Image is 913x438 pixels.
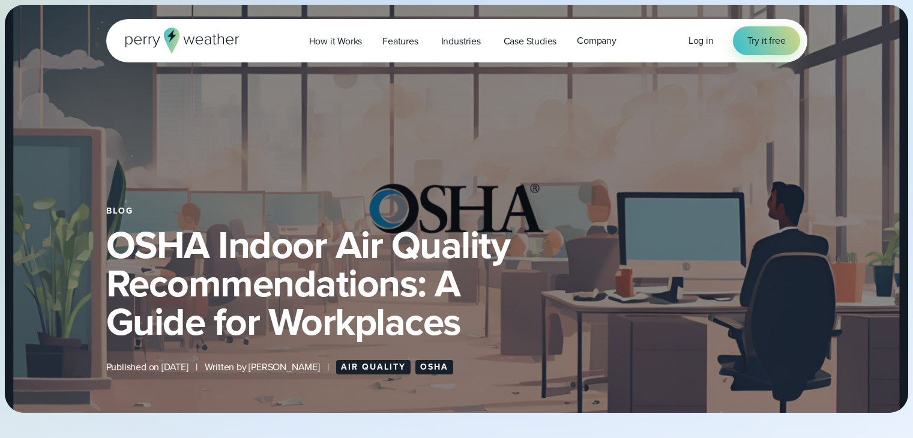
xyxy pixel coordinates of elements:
[336,360,411,374] a: Air Quality
[196,360,197,374] span: |
[493,29,567,53] a: Case Studies
[299,29,373,53] a: How it Works
[733,26,800,55] a: Try it free
[504,34,557,49] span: Case Studies
[106,226,807,341] h1: OSHA Indoor Air Quality Recommendations: A Guide for Workplaces
[205,360,320,374] span: Written by [PERSON_NAME]
[382,34,418,49] span: Features
[689,34,714,48] a: Log in
[747,34,786,48] span: Try it free
[577,34,616,48] span: Company
[309,34,363,49] span: How it Works
[415,360,453,374] a: OSHA
[441,34,481,49] span: Industries
[327,360,329,374] span: |
[106,360,188,374] span: Published on [DATE]
[106,206,807,216] div: Blog
[689,34,714,47] span: Log in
